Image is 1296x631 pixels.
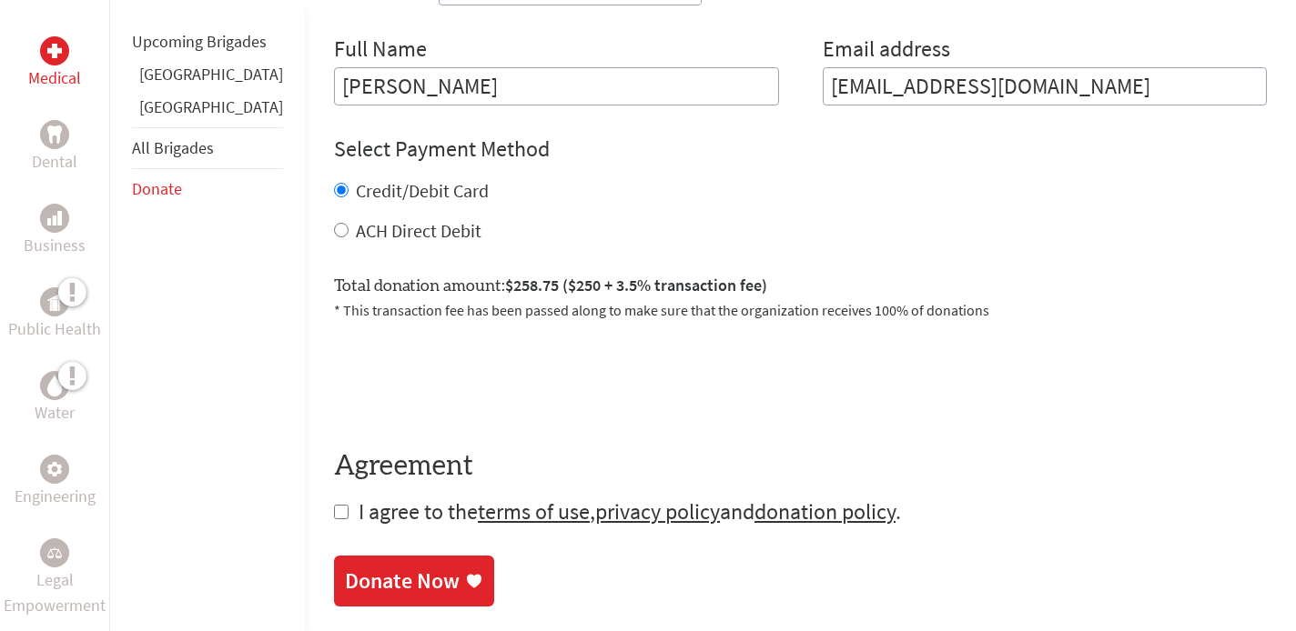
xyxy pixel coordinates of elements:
label: Total donation amount: [334,273,767,299]
p: Public Health [8,316,101,342]
a: Donate [132,178,182,199]
span: $258.75 ($250 + 3.5% transaction fee) [505,275,767,295]
p: Medical [28,65,81,91]
img: Water [47,375,62,396]
li: Donate [132,169,283,209]
div: Business [40,204,69,233]
input: Enter Full Name [334,67,779,105]
a: EngineeringEngineering [15,455,96,509]
a: donation policy [754,497,896,526]
label: ACH Direct Debit [356,219,481,242]
div: Engineering [40,455,69,484]
img: Public Health [47,293,62,311]
a: MedicalMedical [28,36,81,91]
a: terms of use [478,497,590,526]
a: DentalDental [32,120,77,175]
p: Dental [32,149,77,175]
div: Public Health [40,287,69,316]
a: Legal EmpowermentLegal Empowerment [4,538,106,618]
li: Ghana [132,62,283,95]
p: Legal Empowerment [4,567,106,618]
label: Credit/Debit Card [356,179,489,202]
a: BusinessBusiness [24,204,86,258]
img: Legal Empowerment [47,547,62,558]
a: [GEOGRAPHIC_DATA] [139,96,283,117]
a: privacy policy [595,497,720,526]
img: Dental [47,125,62,143]
p: * This transaction fee has been passed along to make sure that the organization receives 100% of ... [334,299,1267,321]
div: Donate Now [345,566,460,596]
h4: Select Payment Method [334,135,1267,164]
li: Upcoming Brigades [132,22,283,62]
p: Water [35,400,75,426]
a: Public HealthPublic Health [8,287,101,342]
img: Engineering [47,462,62,476]
input: Your Email [823,67,1268,105]
p: Business [24,233,86,258]
li: All Brigades [132,127,283,169]
a: WaterWater [35,371,75,426]
iframe: reCAPTCHA [334,343,611,414]
a: Upcoming Brigades [132,31,267,52]
a: [GEOGRAPHIC_DATA] [139,64,283,85]
p: Engineering [15,484,96,509]
span: I agree to the , and . [359,497,901,526]
a: All Brigades [132,137,214,158]
label: Email address [823,35,950,67]
a: Donate Now [334,556,494,606]
div: Legal Empowerment [40,538,69,567]
div: Dental [40,120,69,149]
label: Full Name [334,35,427,67]
div: Water [40,371,69,400]
h4: Agreement [334,450,1267,483]
div: Medical [40,36,69,65]
li: Panama [132,95,283,127]
img: Medical [47,44,62,58]
img: Business [47,211,62,225]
